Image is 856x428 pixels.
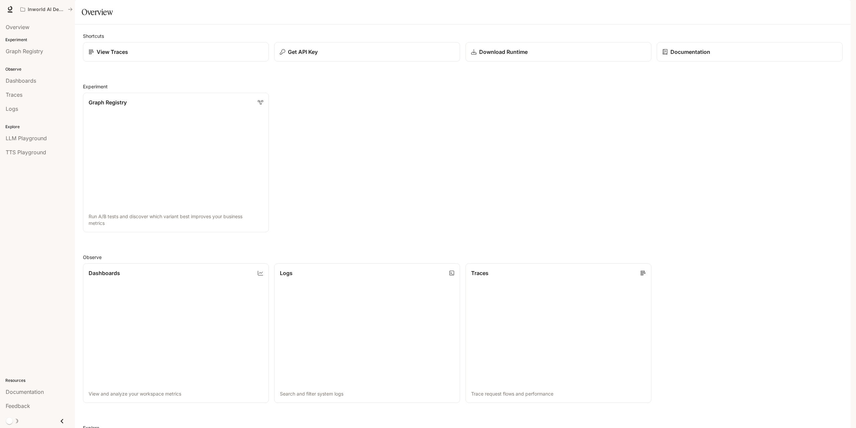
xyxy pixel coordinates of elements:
[670,48,710,56] p: Documentation
[83,93,269,232] a: Graph RegistryRun A/B tests and discover which variant best improves your business metrics
[89,391,263,397] p: View and analyze your workspace metrics
[28,7,65,12] p: Inworld AI Demos
[82,5,113,19] h1: Overview
[465,42,651,62] a: Download Runtime
[83,32,843,39] h2: Shortcuts
[274,263,460,403] a: LogsSearch and filter system logs
[288,48,318,56] p: Get API Key
[17,3,76,16] button: All workspaces
[280,269,293,277] p: Logs
[280,391,454,397] p: Search and filter system logs
[83,83,843,90] h2: Experiment
[274,42,460,62] button: Get API Key
[657,42,843,62] a: Documentation
[97,48,128,56] p: View Traces
[89,269,120,277] p: Dashboards
[471,269,489,277] p: Traces
[89,213,263,227] p: Run A/B tests and discover which variant best improves your business metrics
[471,391,646,397] p: Trace request flows and performance
[89,98,127,106] p: Graph Registry
[83,263,269,403] a: DashboardsView and analyze your workspace metrics
[83,254,843,261] h2: Observe
[479,48,528,56] p: Download Runtime
[465,263,651,403] a: TracesTrace request flows and performance
[83,42,269,62] a: View Traces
